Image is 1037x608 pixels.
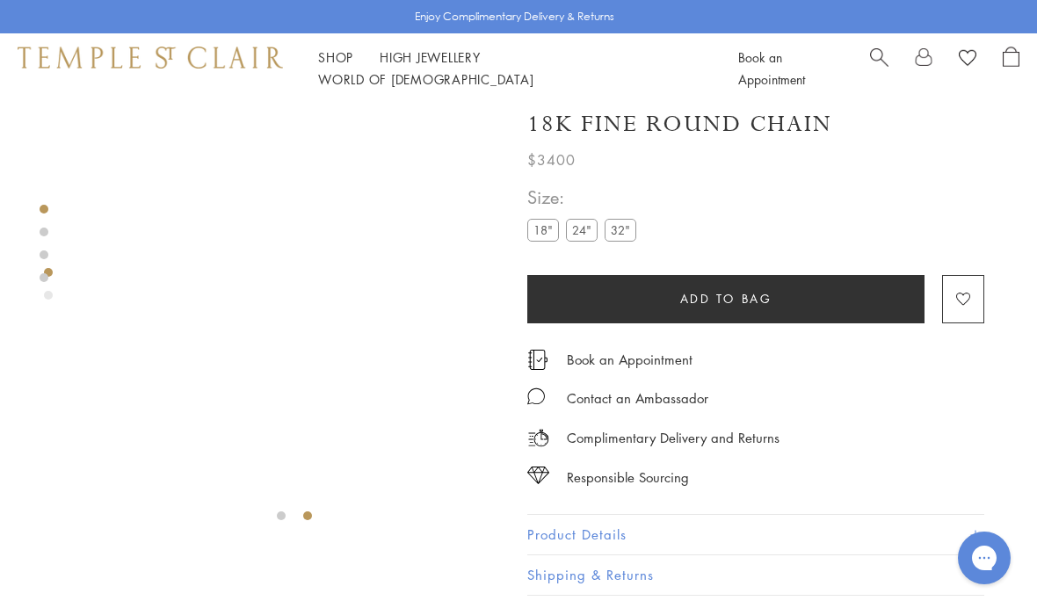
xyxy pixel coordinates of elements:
div: Contact an Ambassador [567,387,708,409]
div: Responsible Sourcing [567,467,689,489]
img: icon_sourcing.svg [527,467,549,484]
label: 18" [527,219,559,241]
img: N88852-FN4RD24 [88,91,501,504]
button: Shipping & Returns [527,555,984,595]
div: Product gallery navigation [44,264,53,314]
img: Temple St. Clair [18,47,283,68]
a: Open Shopping Bag [1003,47,1019,90]
a: World of [DEMOGRAPHIC_DATA]World of [DEMOGRAPHIC_DATA] [318,70,533,88]
nav: Main navigation [318,47,699,90]
iframe: Gorgias live chat messenger [949,525,1019,590]
button: Product Details [527,515,984,554]
a: Book an Appointment [567,350,693,369]
label: 24" [566,219,598,241]
a: Search [870,47,888,90]
span: Add to bag [680,289,772,308]
img: MessageIcon-01_2.svg [527,387,545,405]
img: icon_delivery.svg [527,427,549,449]
span: $3400 [527,148,576,171]
a: View Wishlist [959,47,976,73]
label: 32" [605,219,636,241]
a: Book an Appointment [738,48,805,88]
span: Size: [527,183,643,212]
img: icon_appointment.svg [527,350,548,370]
p: Enjoy Complimentary Delivery & Returns [415,8,614,25]
button: Add to bag [527,275,925,323]
a: ShopShop [318,48,353,66]
p: Complimentary Delivery and Returns [567,427,780,449]
h1: 18K Fine Round Chain [527,109,832,140]
a: High JewelleryHigh Jewellery [380,48,481,66]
